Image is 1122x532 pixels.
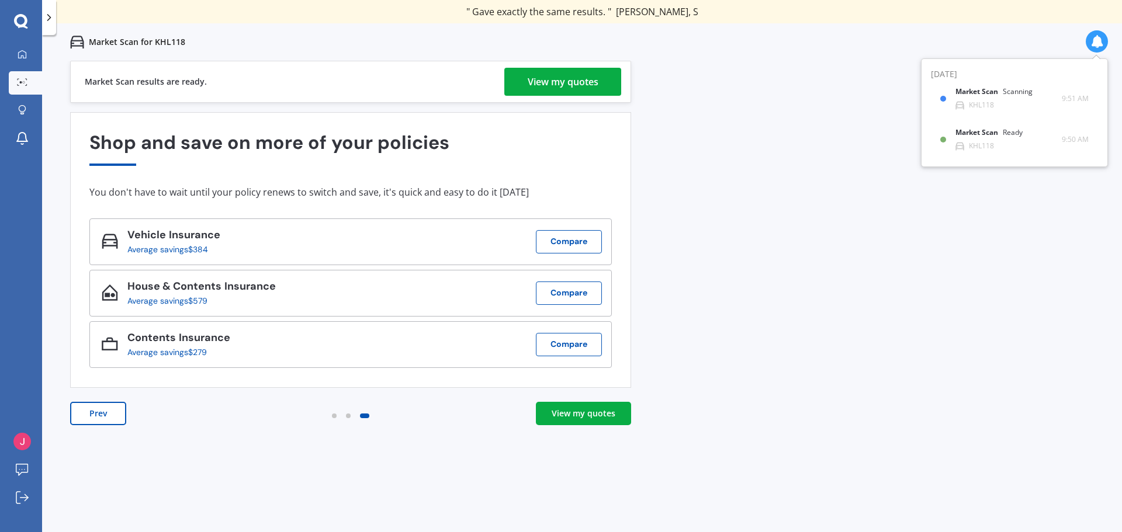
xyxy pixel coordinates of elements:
[166,228,220,242] span: Insurance
[13,433,31,450] img: ACg8ocJq4udr_KPuh5i4ZD8Et_dZ0WfwmfAR2O9PAoYGFvnb6MDVnA=s96-c
[536,230,602,253] button: Compare
[536,402,631,425] a: View my quotes
[536,333,602,356] button: Compare
[102,284,118,301] img: House & Contents_icon
[221,279,276,293] span: Insurance
[89,132,612,165] div: Shop and save on more of your policies
[931,68,1098,81] div: [DATE]
[1062,134,1089,145] span: 9:50 AM
[89,186,612,198] div: You don't have to wait until your policy renews to switch and save, it's quick and easy to do it ...
[70,402,126,425] button: Prev
[127,280,276,296] div: House & Contents
[127,245,211,254] div: Average savings $384
[127,296,266,305] div: Average savings $579
[176,331,230,345] span: Insurance
[552,408,615,419] div: View my quotes
[528,68,598,96] div: View my quotes
[127,347,221,357] div: Average savings $279
[504,68,621,96] a: View my quotes
[102,336,118,352] img: Contents_icon
[536,281,602,305] button: Compare
[85,61,207,102] div: Market Scan results are ready.
[1062,93,1089,105] span: 9:51 AM
[969,101,994,109] div: KHL118
[955,88,1003,96] b: Market Scan
[89,36,185,48] p: Market Scan for KHL118
[70,35,84,49] img: car.f15378c7a67c060ca3f3.svg
[127,332,230,347] div: Contents
[955,128,1003,137] b: Market Scan
[102,233,118,249] img: Vehicle_icon
[1003,128,1023,137] div: Ready
[127,229,220,245] div: Vehicle
[1003,88,1033,96] div: Scanning
[969,142,994,150] div: KHL118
